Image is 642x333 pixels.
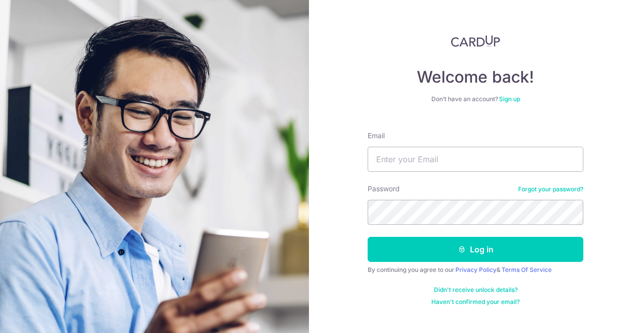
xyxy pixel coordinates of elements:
a: Terms Of Service [502,266,552,273]
a: Haven't confirmed your email? [431,298,520,306]
a: Privacy Policy [455,266,497,273]
button: Log in [368,237,583,262]
div: By continuing you agree to our & [368,266,583,274]
div: Don’t have an account? [368,95,583,103]
a: Forgot your password? [518,185,583,193]
img: CardUp Logo [451,35,500,47]
a: Didn't receive unlock details? [434,286,518,294]
label: Email [368,131,385,141]
input: Enter your Email [368,147,583,172]
label: Password [368,184,400,194]
h4: Welcome back! [368,67,583,87]
a: Sign up [499,95,520,103]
